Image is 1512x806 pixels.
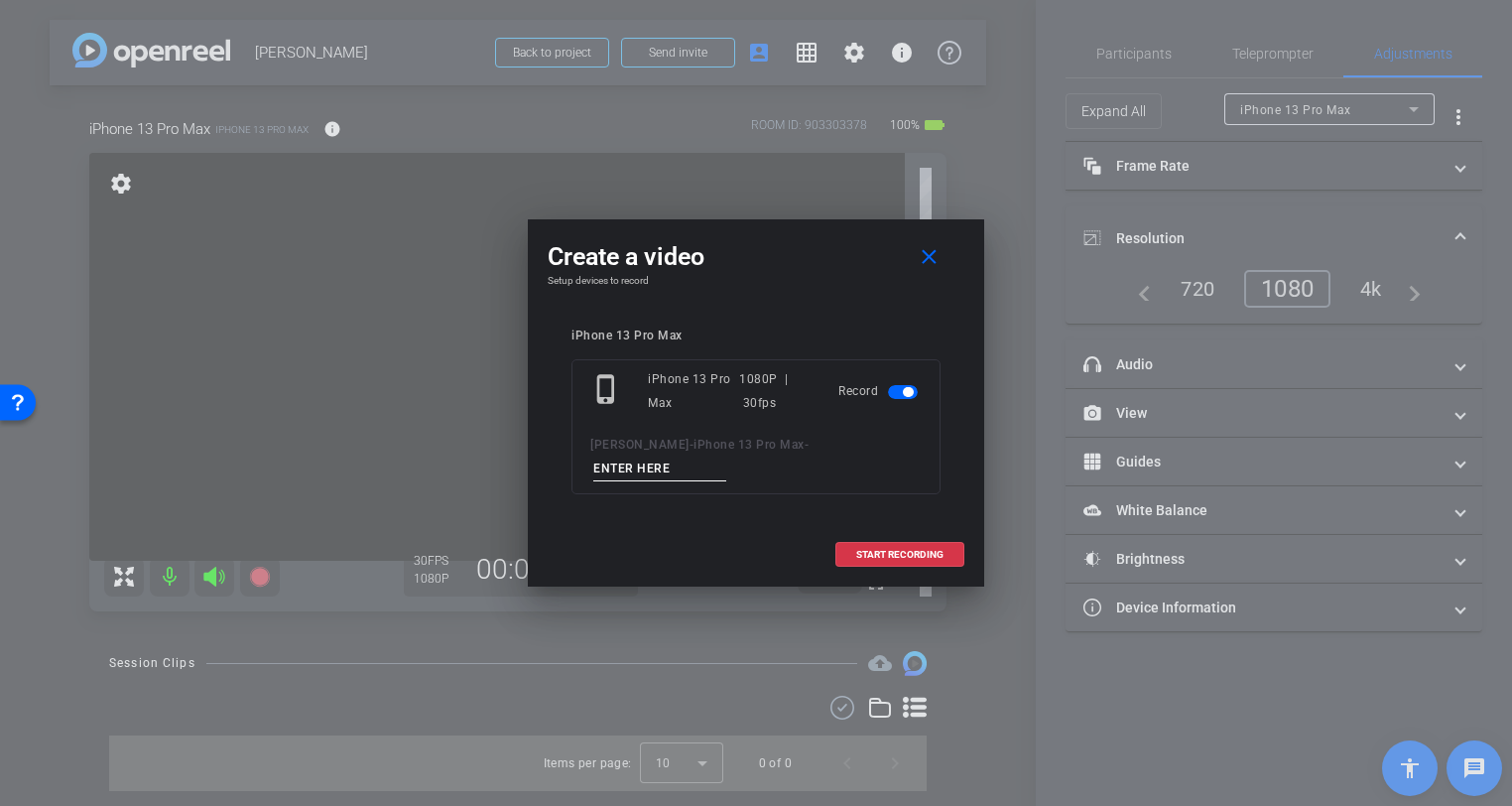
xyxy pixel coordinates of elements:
mat-icon: phone_iphone [590,373,626,409]
div: 1080P | 30fps [739,367,810,415]
div: iPhone 13 Pro Max [648,367,739,415]
input: ENTER HERE [593,457,726,481]
span: - [805,438,810,452]
mat-icon: close [917,245,942,270]
span: iPhone 13 Pro Max [693,438,805,452]
div: iPhone 13 Pro Max [571,329,941,343]
button: START RECORDING [835,542,964,567]
span: - [690,438,694,452]
div: Record [838,367,922,415]
span: [PERSON_NAME] [590,438,690,452]
div: Create a video [548,239,964,275]
span: START RECORDING [856,550,944,560]
h4: Setup devices to record [548,275,964,287]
